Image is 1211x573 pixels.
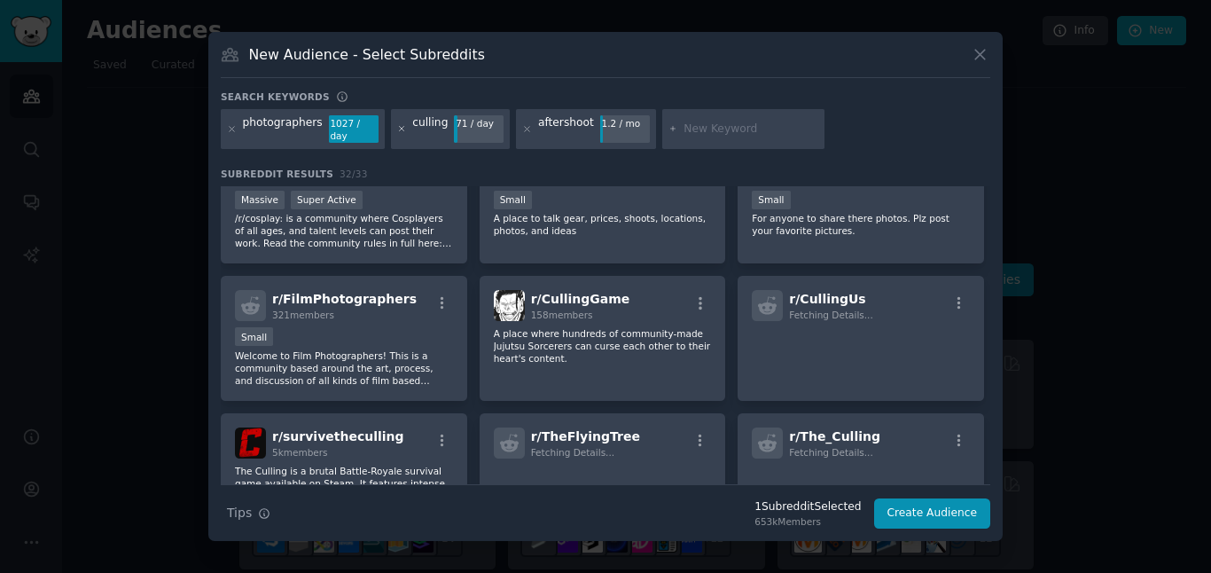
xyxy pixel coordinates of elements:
[329,115,379,144] div: 1027 / day
[235,327,273,346] div: Small
[235,428,266,459] img: survivetheculling
[494,290,525,321] img: CullingGame
[272,310,334,320] span: 321 members
[494,212,712,237] p: A place to talk gear, prices, shoots, locations, photos, and ideas
[227,504,252,522] span: Tips
[249,45,485,64] h3: New Audience - Select Subreddits
[221,168,333,180] span: Subreddit Results
[221,498,277,529] button: Tips
[538,115,594,144] div: aftershoot
[754,515,861,528] div: 653k Members
[272,429,404,443] span: r/ survivetheculling
[494,191,532,209] div: Small
[221,90,330,103] h3: Search keywords
[531,292,630,306] span: r/ CullingGame
[754,499,861,515] div: 1 Subreddit Selected
[235,212,453,249] p: /r/cosplay: is a community where Cosplayers of all ages, and talent levels can post their work. R...
[291,191,363,209] div: Super Active
[272,292,417,306] span: r/ FilmPhotographers
[454,115,504,131] div: 71 / day
[752,212,970,237] p: For anyone to share there photos. Plz post your favorite pictures.
[684,122,818,137] input: New Keyword
[789,429,880,443] span: r/ The_Culling
[789,310,872,320] span: Fetching Details...
[531,429,640,443] span: r/ TheFlyingTree
[789,447,872,458] span: Fetching Details...
[235,191,285,209] div: Massive
[272,447,328,458] span: 5k members
[412,115,448,144] div: culling
[874,498,991,529] button: Create Audience
[235,349,453,387] p: Welcome to Film Photographers! This is a community based around the art, process, and discussion ...
[340,169,368,179] span: 32 / 33
[531,310,593,320] span: 158 members
[235,465,453,502] p: The Culling is a brutal Battle-Royale survival game available on Steam. It features intense 16-pl...
[752,191,790,209] div: Small
[600,115,650,131] div: 1.2 / mo
[789,292,865,306] span: r/ CullingUs
[494,327,712,365] p: A place where hundreds of community-made Jujutsu Sorcerers can curse each other to their heart's ...
[243,115,323,144] div: photographers
[531,447,614,458] span: Fetching Details...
